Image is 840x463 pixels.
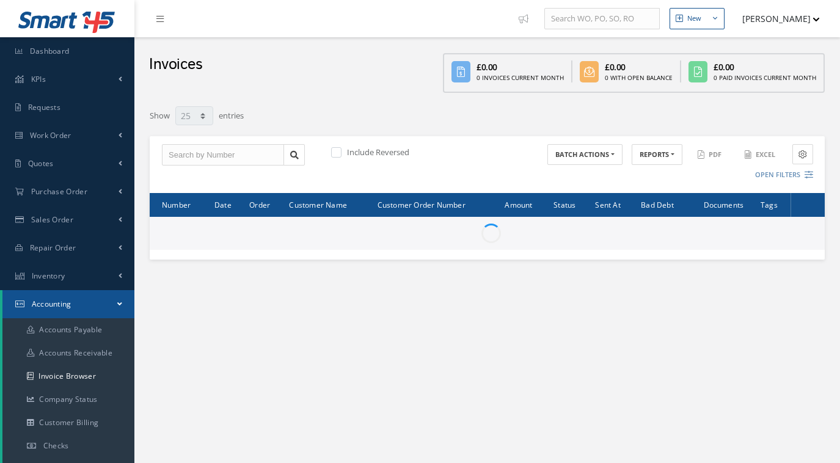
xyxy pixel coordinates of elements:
[714,60,816,73] div: £0.00
[2,365,134,388] a: Invoice Browser
[641,199,674,210] span: Bad Debt
[30,242,76,253] span: Repair Order
[43,440,69,451] span: Checks
[731,7,820,31] button: [PERSON_NAME]
[761,199,778,210] span: Tags
[477,60,564,73] div: £0.00
[162,144,284,166] input: Search by Number
[505,199,532,210] span: Amount
[162,199,191,210] span: Number
[32,299,71,309] span: Accounting
[547,144,623,166] button: BATCH ACTIONS
[2,411,134,434] a: Customer Billing
[150,105,170,122] label: Show
[32,271,65,281] span: Inventory
[28,158,54,169] span: Quotes
[704,199,744,210] span: Documents
[744,165,813,185] button: Open Filters
[2,318,134,341] a: Accounts Payable
[31,74,46,84] span: KPIs
[2,290,134,318] a: Accounting
[378,199,466,210] span: Customer Order Number
[553,199,575,210] span: Status
[2,434,134,458] a: Checks
[714,73,816,82] div: 0 Paid Invoices Current Month
[28,102,60,112] span: Requests
[632,144,682,166] button: REPORTS
[2,388,134,411] a: Company Status
[214,199,232,210] span: Date
[149,56,202,74] h2: Invoices
[219,105,244,122] label: entries
[605,60,673,73] div: £0.00
[249,199,270,210] span: Order
[31,214,73,225] span: Sales Order
[544,8,660,30] input: Search WO, PO, SO, RO
[692,144,729,166] button: PDF
[605,73,673,82] div: 0 With Open Balance
[31,186,87,197] span: Purchase Order
[739,144,783,166] button: Excel
[30,46,70,56] span: Dashboard
[289,199,347,210] span: Customer Name
[2,341,134,365] a: Accounts Receivable
[344,147,409,158] label: Include Reversed
[687,13,701,24] div: New
[595,199,620,210] span: Sent At
[477,73,564,82] div: 0 Invoices Current Month
[30,130,71,140] span: Work Order
[329,147,488,161] div: Include Reversed
[670,8,725,29] button: New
